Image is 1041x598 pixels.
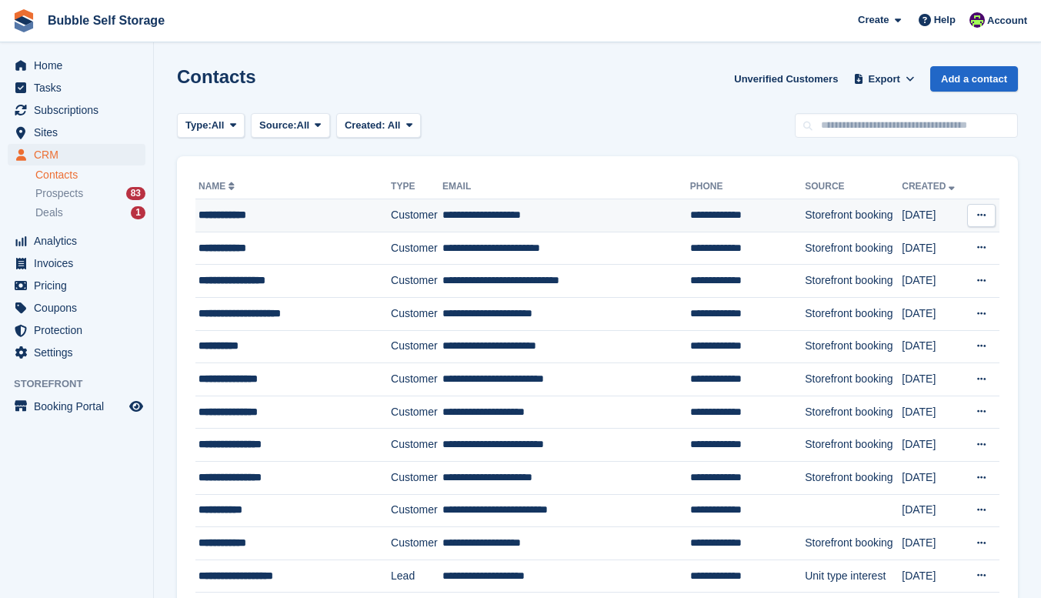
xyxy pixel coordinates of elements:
th: Source [805,175,902,199]
td: Storefront booking [805,297,902,330]
a: menu [8,342,145,363]
span: Create [858,12,889,28]
button: Type: All [177,113,245,139]
td: Customer [391,330,442,363]
span: Created: [345,119,385,131]
td: [DATE] [902,363,964,396]
a: Add a contact [930,66,1018,92]
a: Prospects 83 [35,185,145,202]
span: Invoices [34,252,126,274]
a: menu [8,77,145,99]
a: menu [8,319,145,341]
td: [DATE] [902,232,964,265]
a: menu [8,122,145,143]
span: All [297,118,310,133]
td: [DATE] [902,265,964,298]
td: [DATE] [902,494,964,527]
span: Analytics [34,230,126,252]
td: Unit type interest [805,560,902,593]
a: menu [8,297,145,319]
span: Prospects [35,186,83,201]
a: Contacts [35,168,145,182]
a: menu [8,144,145,165]
td: Customer [391,199,442,232]
span: Deals [35,205,63,220]
td: Storefront booking [805,461,902,494]
button: Export [850,66,918,92]
span: Source: [259,118,296,133]
span: Export [869,72,900,87]
td: Storefront booking [805,527,902,560]
span: Settings [34,342,126,363]
span: All [388,119,401,131]
td: Storefront booking [805,265,902,298]
td: Customer [391,232,442,265]
h1: Contacts [177,66,256,87]
span: Account [987,13,1027,28]
span: Coupons [34,297,126,319]
td: Customer [391,527,442,560]
td: Storefront booking [805,429,902,462]
td: Customer [391,265,442,298]
td: [DATE] [902,297,964,330]
a: Created [902,181,958,192]
td: Customer [391,363,442,396]
div: 83 [126,187,145,200]
th: Phone [690,175,806,199]
span: Help [934,12,956,28]
button: Source: All [251,113,330,139]
span: Home [34,55,126,76]
td: Customer [391,429,442,462]
img: stora-icon-8386f47178a22dfd0bd8f6a31ec36ba5ce8667c1dd55bd0f319d3a0aa187defe.svg [12,9,35,32]
span: Type: [185,118,212,133]
td: [DATE] [902,330,964,363]
span: Pricing [34,275,126,296]
td: [DATE] [902,396,964,429]
span: Storefront [14,376,153,392]
a: menu [8,99,145,121]
td: [DATE] [902,560,964,593]
span: Sites [34,122,126,143]
span: Subscriptions [34,99,126,121]
td: Customer [391,461,442,494]
span: All [212,118,225,133]
td: [DATE] [902,199,964,232]
a: Preview store [127,397,145,416]
a: menu [8,275,145,296]
a: menu [8,396,145,417]
td: Storefront booking [805,330,902,363]
td: Storefront booking [805,232,902,265]
a: menu [8,55,145,76]
td: Storefront booking [805,199,902,232]
a: Name [199,181,238,192]
td: Customer [391,297,442,330]
span: Booking Portal [34,396,126,417]
th: Email [442,175,690,199]
th: Type [391,175,442,199]
td: Customer [391,396,442,429]
a: Bubble Self Storage [42,8,171,33]
td: Lead [391,560,442,593]
td: [DATE] [902,429,964,462]
div: 1 [131,206,145,219]
td: [DATE] [902,527,964,560]
span: Tasks [34,77,126,99]
td: Storefront booking [805,396,902,429]
img: Tom Gilmore [969,12,985,28]
a: menu [8,230,145,252]
span: CRM [34,144,126,165]
td: [DATE] [902,461,964,494]
td: Storefront booking [805,363,902,396]
a: Unverified Customers [728,66,844,92]
a: Deals 1 [35,205,145,221]
button: Created: All [336,113,421,139]
span: Protection [34,319,126,341]
td: Customer [391,494,442,527]
a: menu [8,252,145,274]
